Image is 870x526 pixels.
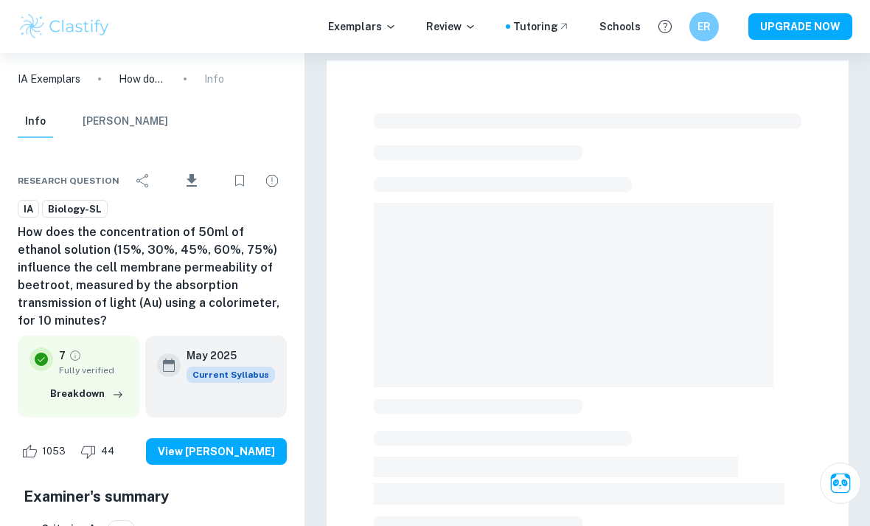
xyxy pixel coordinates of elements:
div: Share [128,166,158,195]
div: This exemplar is based on the current syllabus. Feel free to refer to it for inspiration/ideas wh... [187,367,275,383]
p: Info [204,71,224,87]
img: Clastify logo [18,12,111,41]
span: 1053 [34,444,74,459]
button: [PERSON_NAME] [83,105,168,138]
span: Current Syllabus [187,367,275,383]
button: UPGRADE NOW [748,13,852,40]
h6: ER [696,18,713,35]
button: Help and Feedback [652,14,678,39]
span: Fully verified [59,364,128,377]
a: Tutoring [513,18,570,35]
h6: May 2025 [187,347,263,364]
a: Grade fully verified [69,349,82,362]
span: 44 [93,444,122,459]
p: How does the concentration of 50ml of ethanol solution (15%, 30%, 45%, 60%, 75%) influence the ce... [119,71,166,87]
a: Schools [599,18,641,35]
p: Review [426,18,476,35]
button: Ask Clai [820,463,861,504]
button: Info [18,105,53,138]
span: Biology-SL [43,202,107,217]
div: Download [161,162,222,200]
a: Biology-SL [42,200,108,218]
a: IA Exemplars [18,71,80,87]
p: Exemplars [328,18,397,35]
button: Breakdown [46,383,128,405]
a: IA [18,200,39,218]
p: 7 [59,347,66,364]
h5: Examiner's summary [24,485,281,508]
span: IA [18,202,38,217]
button: ER [689,12,719,41]
span: Research question [18,174,119,187]
div: Like [18,440,74,463]
h6: How does the concentration of 50ml of ethanol solution (15%, 30%, 45%, 60%, 75%) influence the ce... [18,224,287,330]
div: Dislike [77,440,122,463]
div: Bookmark [225,166,254,195]
div: Report issue [257,166,287,195]
button: View [PERSON_NAME] [146,438,287,465]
